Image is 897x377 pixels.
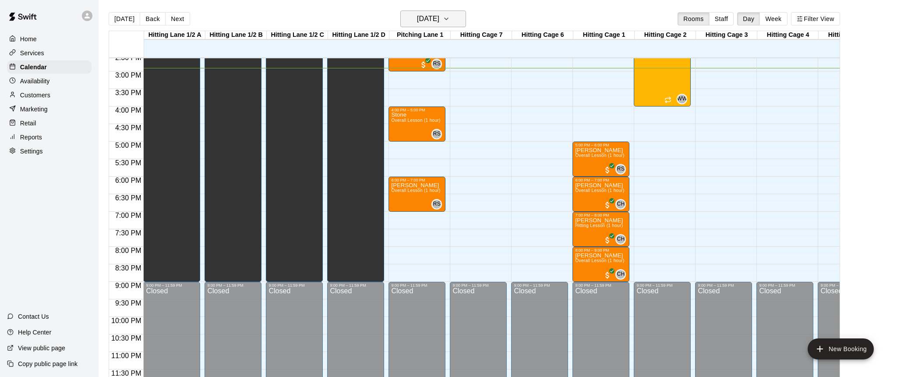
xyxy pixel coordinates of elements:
[20,91,50,100] p: Customers
[619,234,626,245] span: Conner Hall
[615,199,626,210] div: Conner Hall
[113,107,144,114] span: 4:00 PM
[7,46,92,60] div: Services
[619,164,626,174] span: Ryan Schubert
[451,31,512,39] div: Hitting Cage 7
[165,12,190,25] button: Next
[113,264,144,272] span: 8:30 PM
[759,283,811,288] div: 9:00 PM – 11:59 PM
[20,77,50,85] p: Availability
[603,236,612,245] span: All customers have paid
[820,283,872,288] div: 9:00 PM – 11:59 PM
[109,352,143,359] span: 11:00 PM
[619,199,626,210] span: Conner Hall
[617,235,625,244] span: CH
[268,283,320,288] div: 9:00 PM – 11:59 PM
[7,103,92,116] a: Marketing
[205,31,267,39] div: Hitting Lane 1/2 B
[575,188,624,193] span: Overall Lesson (1 hour)
[664,96,671,103] span: Recurring event
[113,124,144,132] span: 4:30 PM
[572,142,629,177] div: 5:00 PM – 6:00 PM: Henry Grogan
[572,177,629,212] div: 6:00 PM – 7:00 PM: Max Ryder
[512,31,573,39] div: Hitting Cage 6
[207,283,259,288] div: 9:00 PM – 11:59 PM
[696,31,757,39] div: Hitting Cage 3
[20,49,44,57] p: Services
[20,147,43,156] p: Settings
[572,247,629,282] div: 8:00 PM – 9:00 PM: Isaiah Dey
[617,200,625,209] span: CH
[113,89,144,96] span: 3:30 PM
[113,212,144,219] span: 7:00 PM
[113,142,144,149] span: 5:00 PM
[113,299,144,307] span: 9:30 PM
[20,63,47,71] p: Calendar
[680,94,687,104] span: Walker Warren
[615,234,626,245] div: Conner Hall
[20,105,48,114] p: Marketing
[18,328,51,337] p: Help Center
[433,60,441,68] span: RS
[388,177,445,212] div: 6:00 PM – 7:00 PM: Doven Lesson
[575,223,623,228] span: Hitting Lesson (1 hour)
[391,283,443,288] div: 9:00 PM – 11:59 PM
[575,143,627,147] div: 5:00 PM – 6:00 PM
[808,338,874,359] button: add
[737,12,760,25] button: Day
[113,177,144,184] span: 6:00 PM
[327,36,384,282] div: 2:00 PM – 9:00 PM: HC 2 - 9 pm
[113,229,144,237] span: 7:30 PM
[615,164,626,174] div: Ryan Schubert
[391,118,440,123] span: Overall Lesson (1 hour)
[617,165,625,174] span: RS
[7,131,92,144] a: Reports
[678,12,709,25] button: Rooms
[575,153,624,158] span: Overall Lesson (1 hour)
[759,12,787,25] button: Week
[7,75,92,88] div: Availability
[113,71,144,79] span: 3:00 PM
[709,12,734,25] button: Staff
[431,129,442,139] div: Ryan Schubert
[677,95,687,103] span: WW
[435,59,442,69] span: Ryan Schubert
[7,60,92,74] a: Calendar
[143,36,200,282] div: 2:00 PM – 9:00 PM: HC 2 - 9 pm
[419,60,428,69] span: All customers have paid
[109,12,140,25] button: [DATE]
[603,166,612,174] span: All customers have paid
[20,133,42,142] p: Reports
[431,59,442,69] div: Ryan Schubert
[7,32,92,46] a: Home
[113,194,144,202] span: 6:30 PM
[575,283,627,288] div: 9:00 PM – 11:59 PM
[267,31,328,39] div: Hitting Lane 1/2 C
[615,269,626,280] div: Conner Hall
[7,117,92,130] a: Retail
[575,213,627,217] div: 7:00 PM – 8:00 PM
[330,283,381,288] div: 9:00 PM – 11:59 PM
[7,89,92,102] a: Customers
[435,199,442,210] span: Ryan Schubert
[635,31,696,39] div: Hitting Cage 2
[452,283,504,288] div: 9:00 PM – 11:59 PM
[575,178,627,182] div: 6:00 PM – 7:00 PM
[7,145,92,158] a: Settings
[20,119,36,128] p: Retail
[391,178,443,182] div: 6:00 PM – 7:00 PM
[391,108,443,112] div: 4:00 PM – 5:00 PM
[819,31,880,39] div: Hitting Cage 5
[18,359,78,368] p: Copy public page link
[18,344,65,352] p: View public page
[698,283,749,288] div: 9:00 PM – 11:59 PM
[575,258,624,263] span: Overall Lesson (1 hour)
[113,282,144,289] span: 9:00 PM
[677,94,687,104] div: Walker Warren
[634,36,691,107] div: 2:00 PM – 4:00 PM: ADV Summer Camps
